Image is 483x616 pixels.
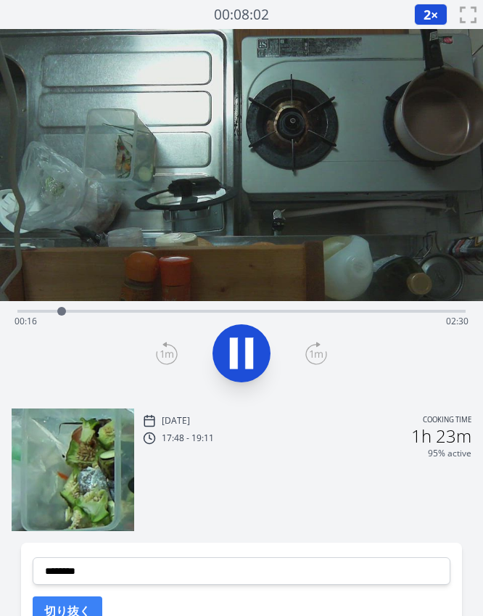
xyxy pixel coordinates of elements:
[424,6,431,23] span: 2
[411,427,471,445] h2: 1h 23m
[214,4,269,25] a: 00:08:02
[446,315,468,327] span: 02:30
[15,315,37,327] span: 00:16
[428,448,471,459] p: 95% active
[12,408,134,531] img: 251013084927_thumb.jpeg
[162,432,214,444] p: 17:48 - 19:11
[414,4,447,25] button: 2×
[423,414,471,427] p: Cooking time
[162,415,190,427] p: [DATE]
